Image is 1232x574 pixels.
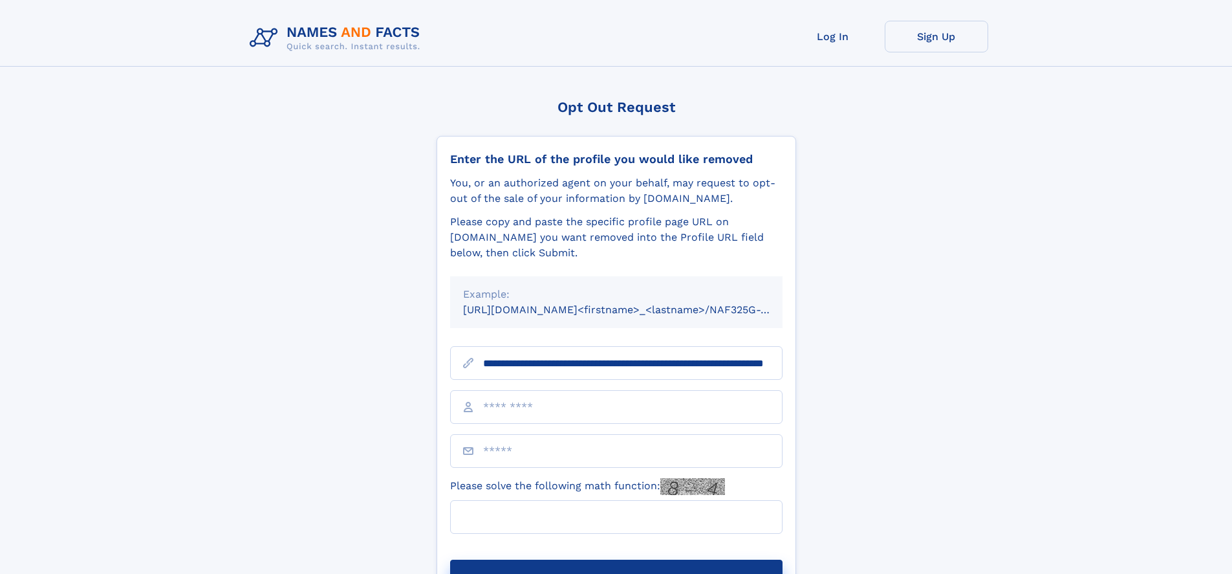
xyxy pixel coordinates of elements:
[450,175,783,206] div: You, or an authorized agent on your behalf, may request to opt-out of the sale of your informatio...
[244,21,431,56] img: Logo Names and Facts
[781,21,885,52] a: Log In
[450,478,725,495] label: Please solve the following math function:
[885,21,988,52] a: Sign Up
[450,152,783,166] div: Enter the URL of the profile you would like removed
[463,304,807,316] small: [URL][DOMAIN_NAME]<firstname>_<lastname>/NAF325G-xxxxxxxx
[437,99,796,115] div: Opt Out Request
[450,214,783,261] div: Please copy and paste the specific profile page URL on [DOMAIN_NAME] you want removed into the Pr...
[463,287,770,302] div: Example:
